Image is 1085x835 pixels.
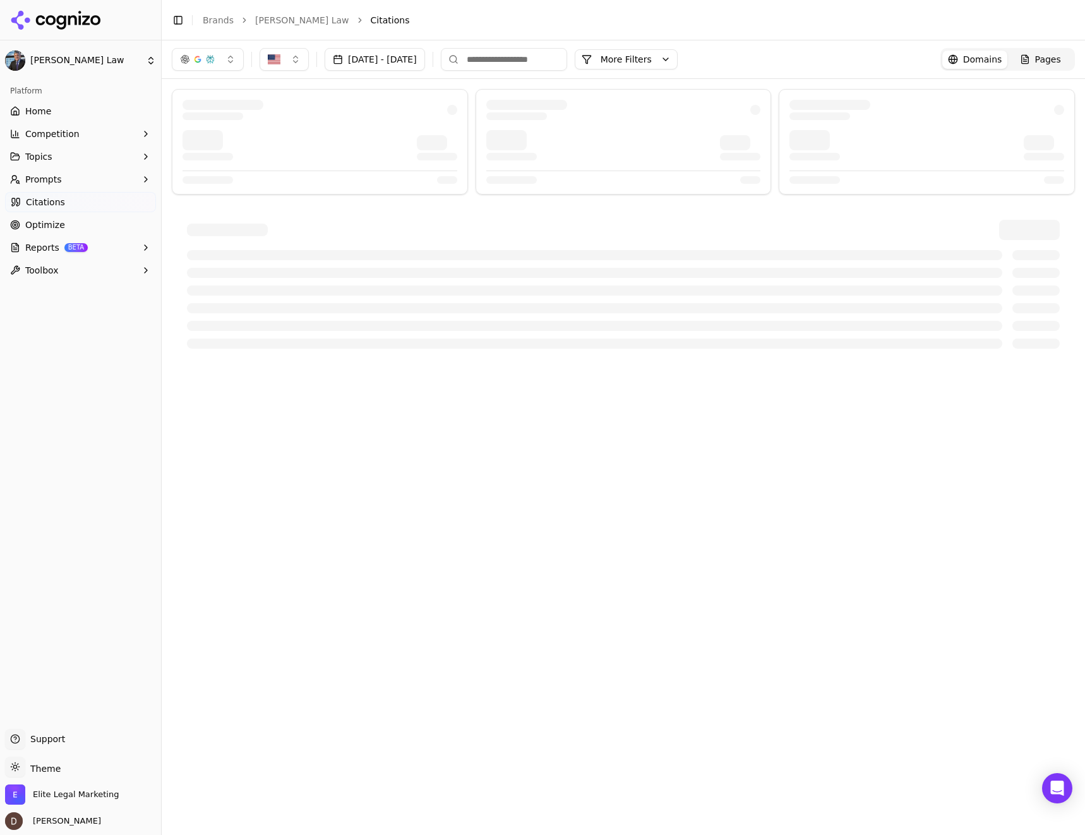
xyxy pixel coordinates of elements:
[30,55,141,66] span: [PERSON_NAME] Law
[5,784,119,805] button: Open organization switcher
[25,241,59,254] span: Reports
[5,784,25,805] img: Elite Legal Marketing
[963,53,1002,66] span: Domains
[25,150,52,163] span: Topics
[25,128,80,140] span: Competition
[5,51,25,71] img: Malman Law
[203,14,1050,27] nav: breadcrumb
[1042,773,1072,803] div: Open Intercom Messenger
[5,169,156,189] button: Prompts
[25,264,59,277] span: Toolbox
[5,124,156,144] button: Competition
[268,53,280,66] img: United States
[64,243,88,252] span: BETA
[25,219,65,231] span: Optimize
[5,237,156,258] button: ReportsBETA
[33,789,119,800] span: Elite Legal Marketing
[371,14,410,27] span: Citations
[5,812,23,830] img: David Valdez
[5,101,156,121] a: Home
[5,192,156,212] a: Citations
[25,105,51,117] span: Home
[5,215,156,235] a: Optimize
[255,14,349,27] a: [PERSON_NAME] Law
[203,15,234,25] a: Brands
[25,173,62,186] span: Prompts
[28,815,101,827] span: [PERSON_NAME]
[5,812,101,830] button: Open user button
[25,764,61,774] span: Theme
[25,733,65,745] span: Support
[5,147,156,167] button: Topics
[575,49,678,69] button: More Filters
[325,48,425,71] button: [DATE] - [DATE]
[1035,53,1061,66] span: Pages
[26,196,65,208] span: Citations
[5,260,156,280] button: Toolbox
[5,81,156,101] div: Platform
